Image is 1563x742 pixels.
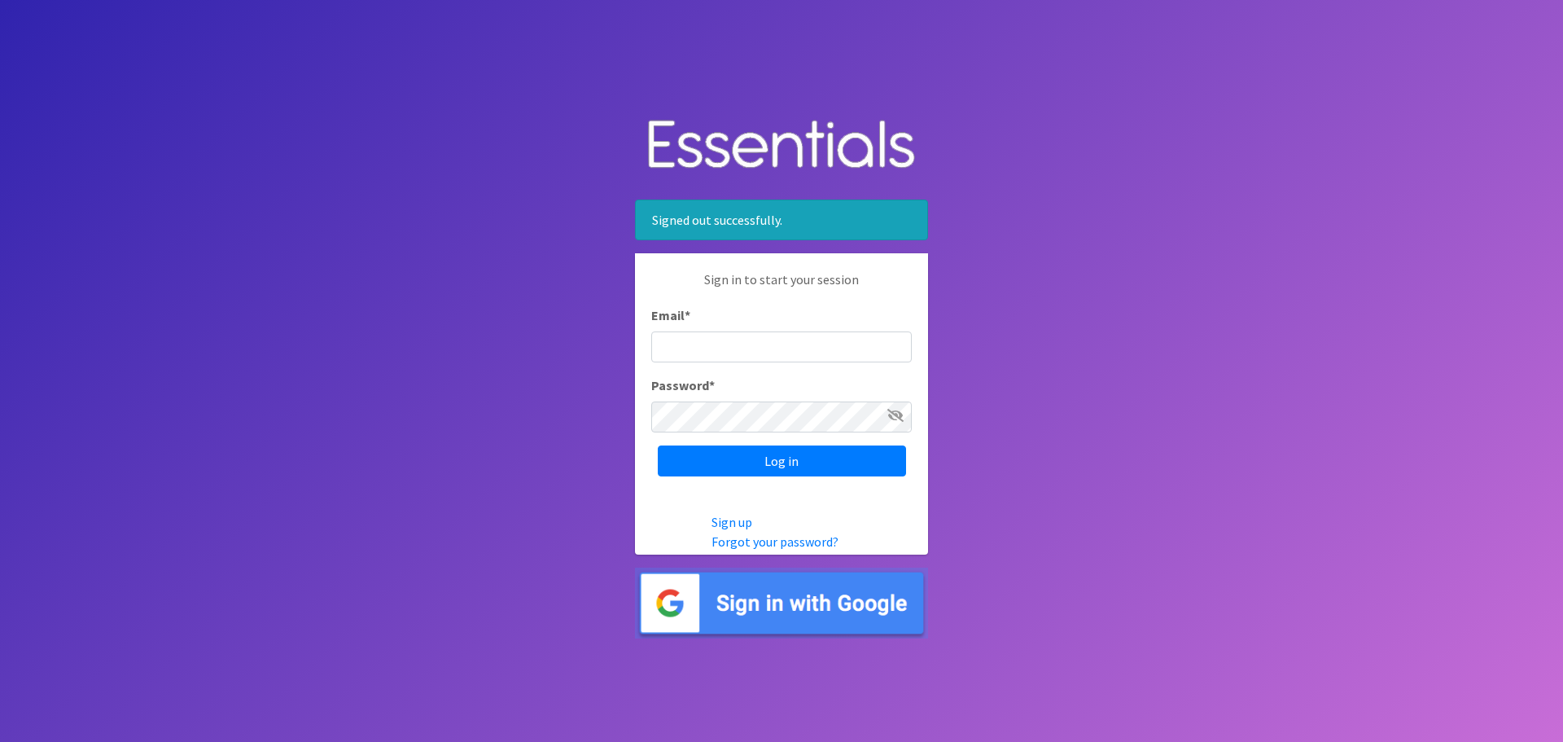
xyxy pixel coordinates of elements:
[685,307,690,323] abbr: required
[635,200,928,240] div: Signed out successfully.
[658,446,906,476] input: Log in
[709,377,715,393] abbr: required
[651,270,912,305] p: Sign in to start your session
[711,533,838,550] a: Forgot your password?
[635,568,928,639] img: Sign in with Google
[651,375,715,395] label: Password
[711,514,752,530] a: Sign up
[651,305,690,325] label: Email
[635,103,928,187] img: Human Essentials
